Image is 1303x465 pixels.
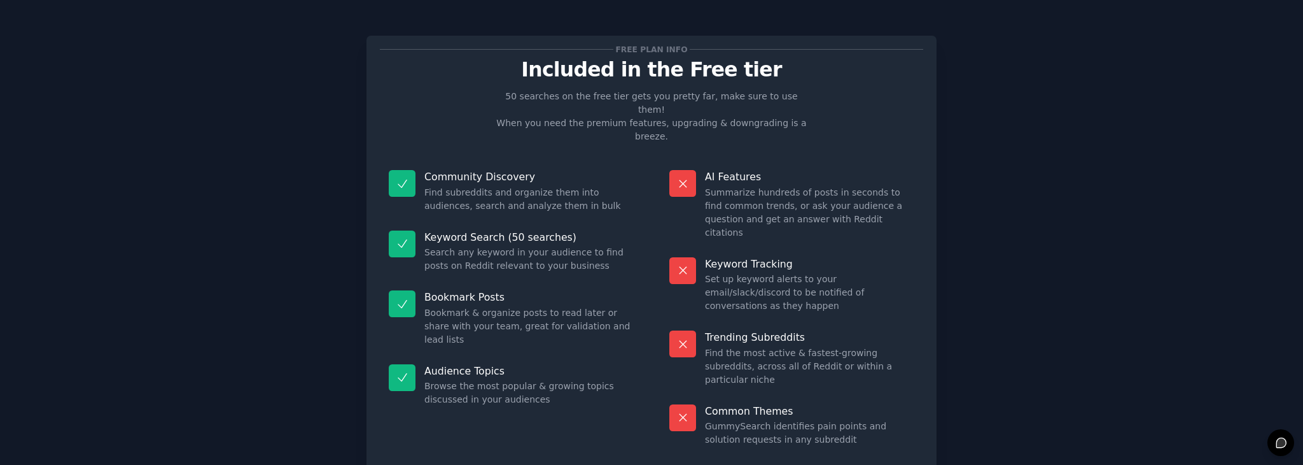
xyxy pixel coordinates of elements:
[424,186,634,213] dd: Find subreddits and organize them into audiences, search and analyze them in bulk
[424,231,634,244] p: Keyword Search (50 searches)
[705,420,914,447] dd: GummySearch identifies pain points and solution requests in any subreddit
[424,364,634,378] p: Audience Topics
[705,257,914,271] p: Keyword Tracking
[424,306,634,347] dd: Bookmark & organize posts to read later or share with your team, great for validation and lead lists
[491,90,812,143] p: 50 searches on the free tier gets you pretty far, make sure to use them! When you need the premiu...
[705,170,914,183] p: AI Features
[705,273,914,313] dd: Set up keyword alerts to your email/slack/discord to be notified of conversations as they happen
[705,347,914,387] dd: Find the most active & fastest-growing subreddits, across all of Reddit or within a particular niche
[424,380,634,406] dd: Browse the most popular & growing topics discussed in your audiences
[705,331,914,344] p: Trending Subreddits
[424,170,634,183] p: Community Discovery
[705,404,914,418] p: Common Themes
[705,186,914,240] dd: Summarize hundreds of posts in seconds to find common trends, or ask your audience a question and...
[424,246,634,273] dd: Search any keyword in your audience to find posts on Reddit relevant to your business
[424,290,634,304] p: Bookmark Posts
[380,59,923,81] p: Included in the Free tier
[613,43,690,56] span: Free plan info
